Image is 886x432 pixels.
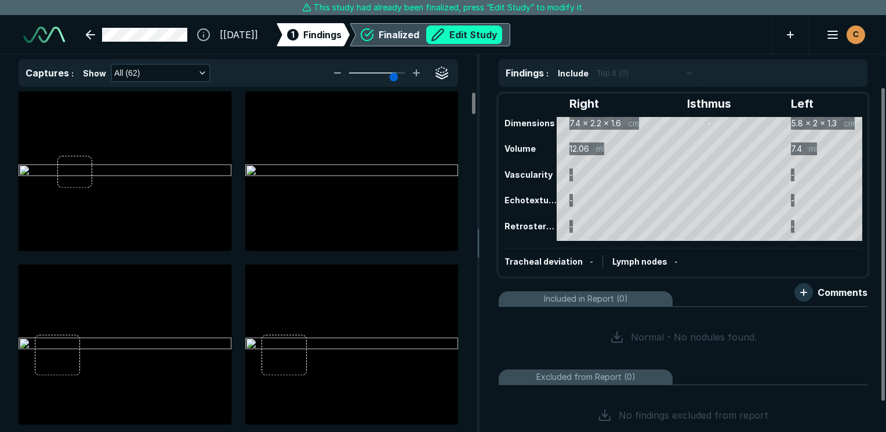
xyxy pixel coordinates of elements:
[19,338,231,352] img: f822937f-83ee-4a41-9e2c-fa5fdf1fe891
[631,330,757,344] span: Normal - No nodules found.
[853,28,859,41] span: C
[379,25,502,44] div: Finalized
[245,164,458,178] img: 8575cb01-b3e5-4c48-b69d-c793e1c9a30d
[597,67,629,79] span: Top 6 (0)
[590,257,593,266] span: -
[23,27,65,43] img: See-Mode Logo
[277,23,350,46] div: 1Findings
[558,67,589,79] span: Include
[245,338,458,352] img: 438a17da-ec0b-4fe1-997c-db70dcf1115f
[71,68,74,78] span: :
[220,28,258,42] span: [[DATE]]
[546,68,549,78] span: :
[303,28,342,42] span: Findings
[350,23,510,46] div: FinalizedEdit Study
[426,25,502,44] button: Edit Study
[26,67,69,79] span: Captures
[19,22,70,47] a: See-Mode Logo
[819,23,867,46] button: avatar-name
[314,1,584,14] span: This study had already been finalized, press “Edit Study” to modify it.
[674,257,678,266] span: -
[114,67,140,79] span: All (62)
[291,28,295,41] span: 1
[818,285,867,299] span: Comments
[19,164,231,178] img: c99a5f2f-8688-43eb-b78f-49756f593761
[847,25,865,44] div: avatar-name
[536,371,636,383] span: Excluded from Report (0)
[504,257,583,266] span: Tracheal deviation
[83,67,106,79] span: Show
[612,257,667,266] span: Lymph nodes
[506,67,544,79] span: Findings
[544,292,628,305] span: Included in Report (0)
[619,408,768,422] span: No findings excluded from report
